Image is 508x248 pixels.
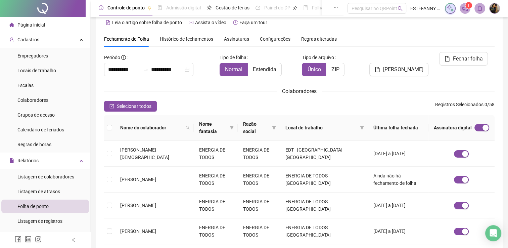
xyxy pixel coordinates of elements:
span: : 0 / 58 [435,101,495,112]
span: Estendida [253,66,276,73]
span: filter [228,119,235,136]
span: dashboard [256,5,260,10]
span: Regras de horas [17,142,51,147]
span: Tipo de arquivo [302,54,334,61]
span: Faça um tour [239,20,267,25]
span: Regras alteradas [301,37,337,41]
span: ESTÉFANNY LAMONIER [410,5,441,12]
span: [PERSON_NAME] [120,203,156,208]
td: ENERGIA DE TODOS [194,193,238,218]
span: Página inicial [17,22,45,28]
td: ENERGIA DE TODOS [238,141,280,167]
span: filter [230,126,234,130]
span: Selecionar todos [117,102,151,110]
span: file [445,56,450,61]
span: Listagem de atrasos [17,189,60,194]
span: Controle de ponto [107,5,145,10]
span: linkedin [25,236,32,243]
span: Cadastros [17,37,39,42]
span: Listagem de registros [17,218,62,224]
span: youtube [189,20,193,25]
span: Único [307,66,321,73]
button: Fechar folha [439,52,488,66]
span: Relatórios [17,158,39,163]
span: notification [462,5,468,11]
span: home [9,23,14,27]
span: Colaboradores [282,88,317,94]
span: file [9,158,14,163]
span: filter [272,126,276,130]
td: ENERGIA DE TODOS [194,141,238,167]
span: search [398,6,403,11]
span: sun [207,5,212,10]
span: ZIP [331,66,339,73]
span: check-square [109,104,114,109]
span: Empregadores [17,53,48,58]
span: history [233,20,238,25]
span: Locais de trabalho [17,68,56,73]
td: [DATE] a [DATE] [368,193,428,218]
span: clock-circle [99,5,103,10]
span: [PERSON_NAME] [120,229,156,234]
span: Período [104,55,120,60]
td: [DATE] a [DATE] [368,218,428,244]
button: Selecionar todos [104,101,157,112]
td: EDT - [GEOGRAPHIC_DATA] - [GEOGRAPHIC_DATA] [280,141,368,167]
span: [PERSON_NAME] [383,66,423,74]
span: Tipo de folha [220,54,246,61]
span: Ainda não há fechamento de folha [373,173,416,186]
span: info-circle [121,55,126,60]
td: ENERGIA DE TODOS [GEOGRAPHIC_DATA] [280,167,368,193]
span: Leia o artigo sobre folha de ponto [112,20,182,25]
button: [PERSON_NAME] [369,63,428,76]
span: Folha de ponto [17,204,49,209]
span: Registros Selecionados [435,102,483,107]
span: left [71,238,76,242]
span: [PERSON_NAME][DEMOGRAPHIC_DATA] [120,147,169,160]
span: user-add [9,37,14,42]
span: search [184,123,191,133]
td: ENERGIA DE TODOS [GEOGRAPHIC_DATA] [280,218,368,244]
td: ENERGIA DE TODOS [194,218,238,244]
span: Fechar folha [453,55,482,63]
sup: 1 [465,2,472,9]
span: bell [477,5,483,11]
span: Nome fantasia [199,120,227,135]
span: Admissão digital [166,5,201,10]
td: ENERGIA DE TODOS [238,218,280,244]
span: file-text [106,20,110,25]
span: file-done [157,5,162,10]
span: Painel do DP [264,5,290,10]
th: Última folha fechada [368,115,428,141]
span: file [375,67,380,72]
span: Assinaturas [224,37,249,41]
span: search [186,126,190,130]
td: ENERGIA DE TODOS [GEOGRAPHIC_DATA] [280,193,368,218]
span: Razão social [243,120,269,135]
td: ENERGIA DE TODOS [238,193,280,218]
td: [DATE] a [DATE] [368,141,428,167]
span: [PERSON_NAME] [120,177,156,182]
span: filter [359,123,365,133]
span: Histórico de fechamentos [160,36,213,42]
span: instagram [35,236,42,243]
td: ENERGIA DE TODOS [238,167,280,193]
span: Fechamento de Folha [104,36,149,42]
img: sparkle-icon.fc2bf0ac1784a2077858766a79e2daf3.svg [447,5,454,12]
div: Open Intercom Messenger [485,225,501,241]
span: Local de trabalho [285,124,357,131]
span: swap-right [143,67,148,72]
span: 1 [467,3,470,8]
span: filter [360,126,364,130]
span: Listagem de colaboradores [17,174,74,179]
span: Configurações [260,37,290,41]
span: ellipsis [333,5,338,10]
span: Assista o vídeo [195,20,226,25]
span: Folha de pagamento [312,5,355,10]
img: 56409 [490,3,500,13]
span: filter [271,119,277,136]
span: Calendário de feriados [17,127,64,132]
span: Gestão de férias [216,5,249,10]
span: Colaboradores [17,97,48,103]
span: Assinatura digital [434,124,472,131]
